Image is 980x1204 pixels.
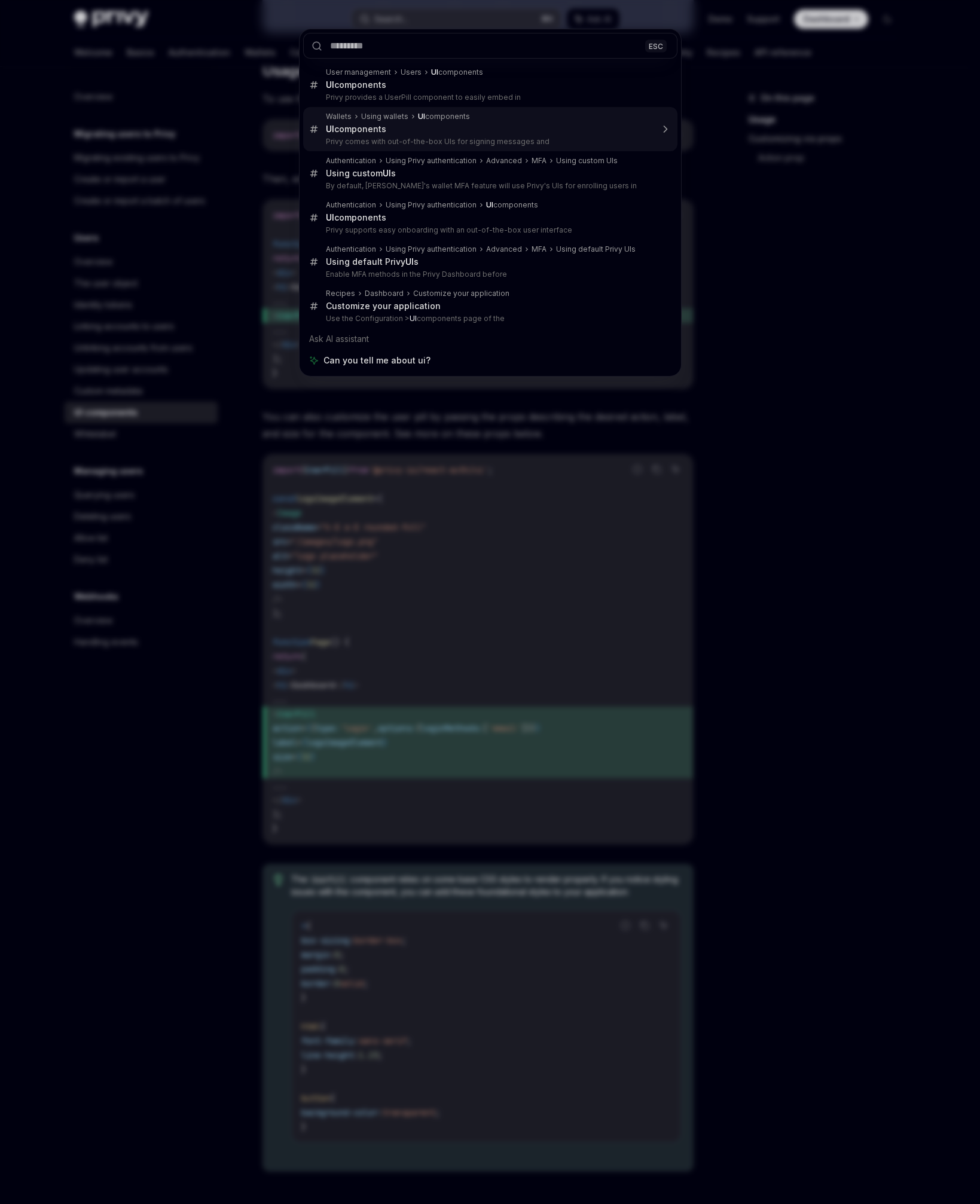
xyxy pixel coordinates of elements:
[326,256,419,267] div: Using default Privy s
[431,68,438,77] b: UI
[556,245,636,254] div: Using default Privy UIs
[326,270,652,279] p: Enable MFA methods in the Privy Dashboard before
[326,301,441,311] div: Customize your application
[410,314,417,323] b: UI
[418,112,470,121] div: components
[303,328,677,350] div: Ask AI assistant
[365,289,404,298] div: Dashboard
[326,225,652,235] p: Privy supports easy onboarding with an out-of-the-box user interface
[326,80,334,90] b: UI
[326,168,396,179] div: Using custom s
[326,181,652,191] p: By default, [PERSON_NAME]'s wallet MFA feature will use Privy's UIs for enrolling users in
[326,124,386,135] div: components
[326,314,652,323] p: Use the Configuration > components page of the
[326,137,652,146] p: Privy comes with out-of-the-box UIs for signing messages and
[556,156,618,166] div: Using custom UIs
[401,68,422,77] div: Users
[405,256,414,267] b: UI
[486,200,538,210] div: components
[431,68,483,77] div: components
[486,245,522,254] div: Advanced
[326,200,376,210] div: Authentication
[326,80,386,90] div: components
[326,124,334,134] b: UI
[532,156,547,166] div: MFA
[486,156,522,166] div: Advanced
[326,289,355,298] div: Recipes
[383,168,391,178] b: UI
[326,212,334,222] b: UI
[486,200,493,209] b: UI
[326,156,376,166] div: Authentication
[326,112,352,121] div: Wallets
[386,200,477,210] div: Using Privy authentication
[326,212,386,223] div: components
[326,68,391,77] div: User management
[413,289,509,298] div: Customize your application
[532,245,547,254] div: MFA
[645,39,667,52] div: ESC
[386,245,477,254] div: Using Privy authentication
[386,156,477,166] div: Using Privy authentication
[323,355,431,366] span: Can you tell me about ui?
[361,112,408,121] div: Using wallets
[326,245,376,254] div: Authentication
[326,93,652,102] p: Privy provides a UserPill component to easily embed in
[418,112,425,121] b: UI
